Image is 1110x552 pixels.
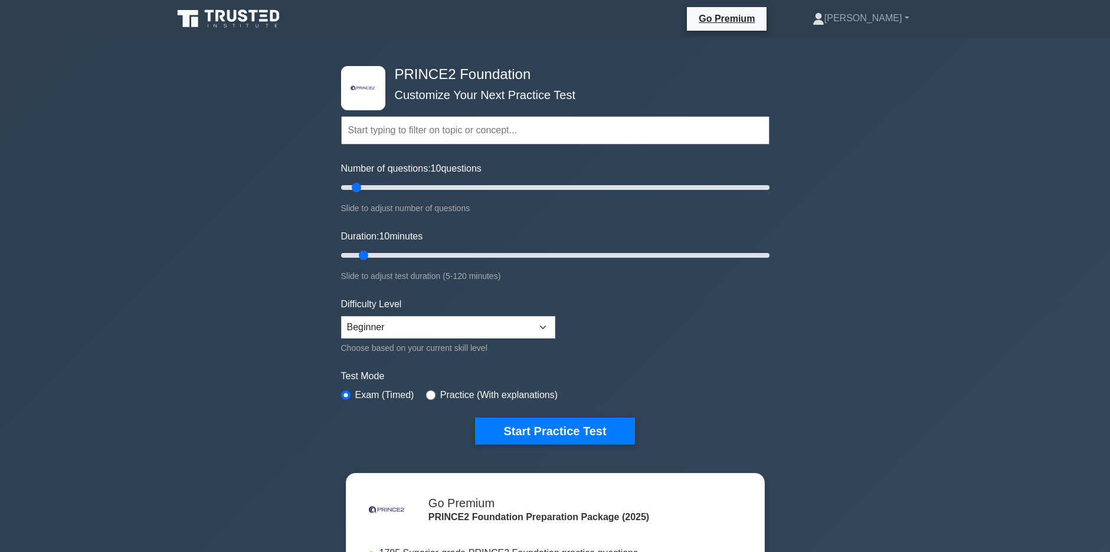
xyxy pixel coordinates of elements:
input: Start typing to filter on topic or concept... [341,116,770,144]
label: Number of questions: questions [341,162,482,176]
label: Practice (With explanations) [440,388,558,402]
div: Slide to adjust test duration (5-120 minutes) [341,269,770,283]
div: Choose based on your current skill level [341,341,555,355]
a: Go Premium [692,11,762,26]
label: Exam (Timed) [355,388,414,402]
button: Start Practice Test [475,418,634,445]
span: 10 [379,231,389,241]
label: Test Mode [341,369,770,383]
span: 10 [431,163,441,173]
h4: PRINCE2 Foundation [390,66,712,83]
div: Slide to adjust number of questions [341,201,770,215]
a: [PERSON_NAME] [784,6,938,30]
label: Duration: minutes [341,229,423,244]
label: Difficulty Level [341,297,402,311]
